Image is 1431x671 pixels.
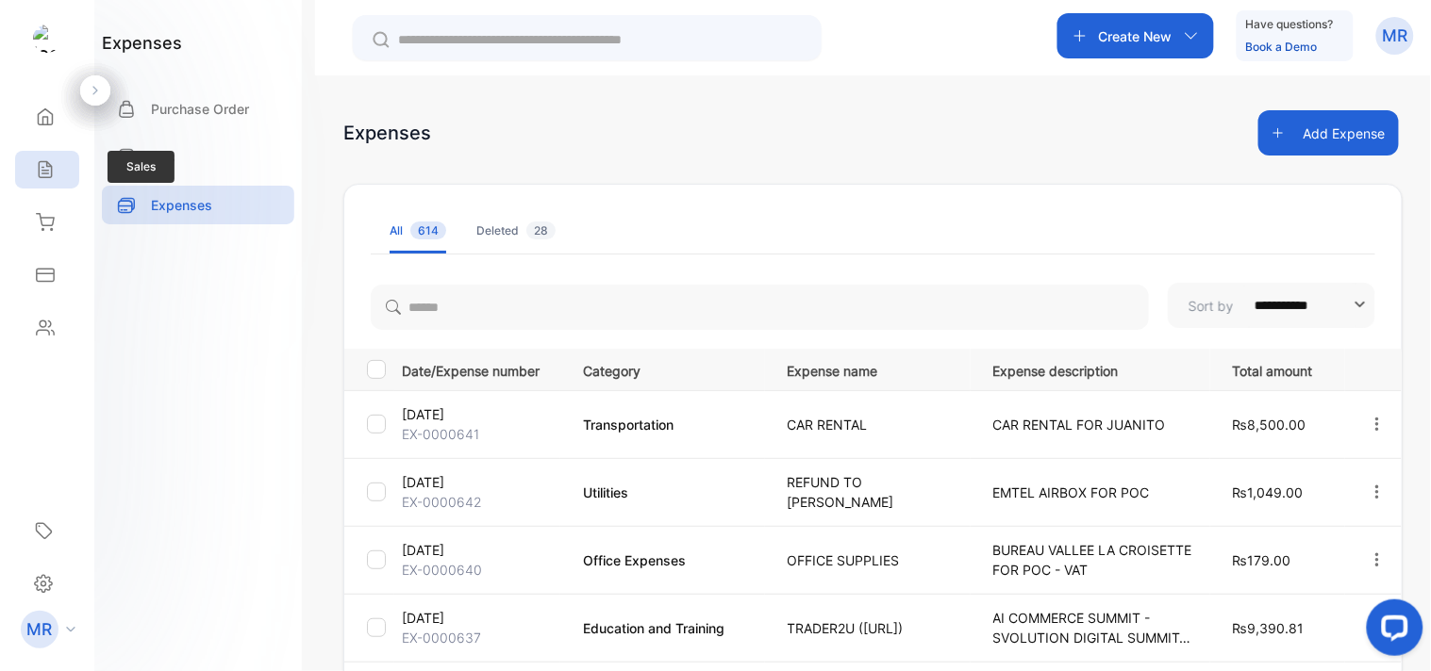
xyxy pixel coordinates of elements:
[151,195,212,215] p: Expenses
[583,550,749,570] p: Office Expenses
[1189,296,1234,316] p: Sort by
[402,424,559,444] p: EX-0000641
[993,483,1194,502] p: EMTEL AIRBOX FOR POC
[1099,26,1173,46] p: Create New
[583,483,749,502] p: Utilities
[993,540,1194,580] p: BUREAU VALLEE LA CROISETTE FOR POC - VAT
[402,540,559,560] p: [DATE]
[402,492,559,512] p: EX-0000642
[1233,484,1304,500] span: ₨1,049.00
[476,222,556,239] div: Deleted
[1233,552,1291,568] span: ₨179.00
[993,608,1194,647] p: AI COMMERCE SUMMIT - SVOLUTION DIGITAL SUMMIT- [DATE]-[DATE] (INCL BANK FEES 226.86)
[27,617,53,642] p: MR
[1168,283,1375,328] button: Sort by
[1233,357,1329,381] p: Total amount
[33,25,61,53] img: logo
[402,357,559,381] p: Date/Expense number
[1233,620,1305,636] span: ₨9,390.81
[788,415,955,434] p: CAR RENTAL
[151,99,249,119] p: Purchase Order
[390,222,446,239] div: All
[102,30,182,56] h1: expenses
[410,221,446,239] span: 614
[402,608,559,628] p: [DATE]
[1233,417,1306,433] span: ₨8,500.00
[788,618,955,638] p: TRADER2U ([URL])
[402,472,559,492] p: [DATE]
[1258,110,1399,155] button: Add Expense
[402,404,559,424] p: [DATE]
[583,618,749,638] p: Education and Training
[1057,13,1214,58] button: Create New
[402,560,559,580] p: EX-0000640
[1352,592,1431,671] iframe: LiveChat chat widget
[993,415,1194,434] p: CAR RENTAL FOR JUANITO
[343,119,431,147] div: Expenses
[402,628,559,647] p: EX-0000637
[1383,24,1408,48] p: MR
[102,186,294,224] a: Expenses
[102,90,294,128] a: Purchase Order
[151,147,175,167] p: Bills
[788,357,955,381] p: Expense name
[1246,15,1334,34] p: Have questions?
[526,221,556,239] span: 28
[583,415,749,434] p: Transportation
[1246,40,1318,54] a: Book a Demo
[788,472,955,512] p: REFUND TO [PERSON_NAME]
[788,550,955,570] p: OFFICE SUPPLIES
[993,357,1194,381] p: Expense description
[102,138,294,176] a: Bills
[583,357,749,381] p: Category
[108,151,175,183] span: Sales
[1376,13,1414,58] button: MR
